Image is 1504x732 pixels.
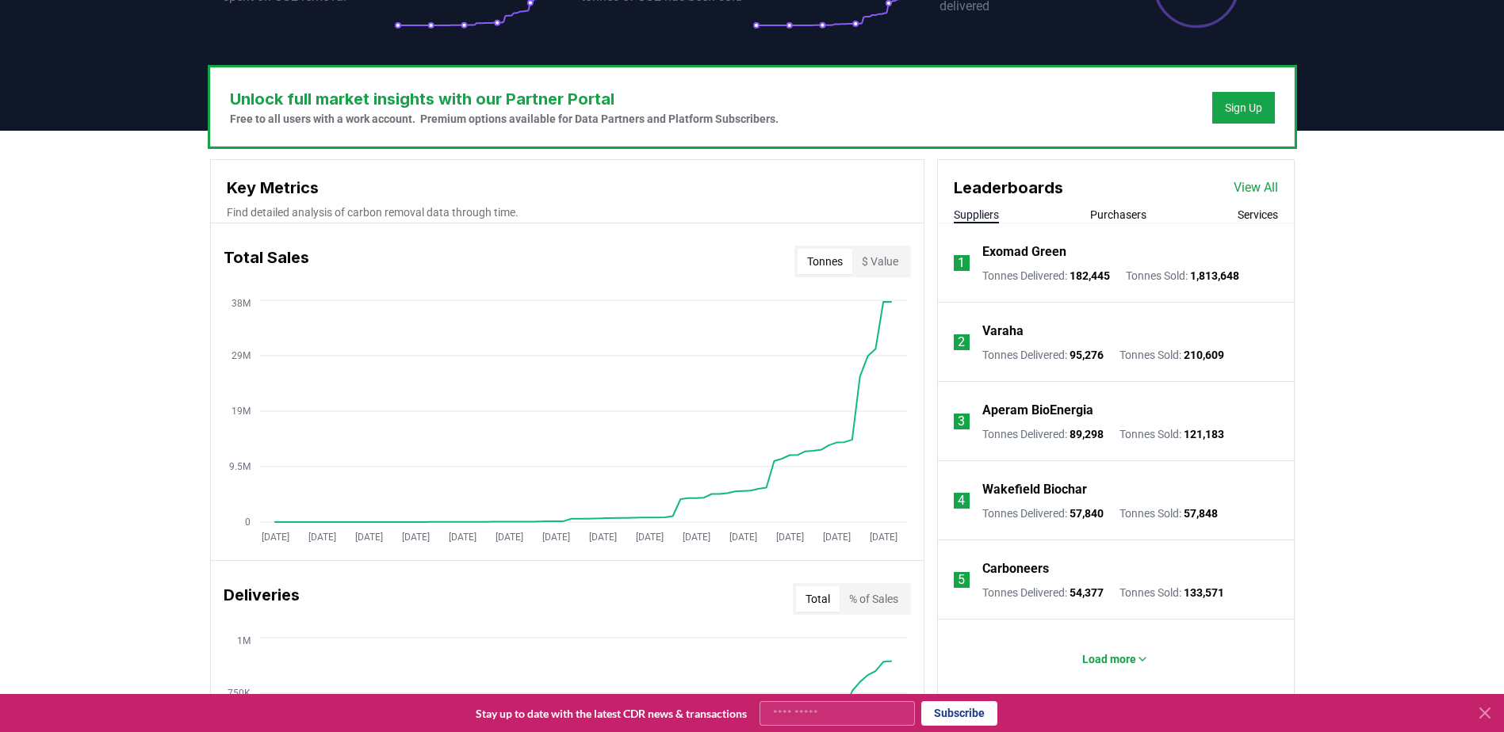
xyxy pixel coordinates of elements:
[308,532,335,543] tspan: [DATE]
[1070,349,1104,361] span: 95,276
[958,254,965,273] p: 1
[840,586,908,612] button: % of Sales
[775,532,803,543] tspan: [DATE]
[232,350,251,361] tspan: 29M
[1090,207,1146,223] button: Purchasers
[1225,100,1262,116] a: Sign Up
[1126,268,1239,284] p: Tonnes Sold :
[822,532,850,543] tspan: [DATE]
[982,242,1066,261] a: Exomad Green
[1212,92,1275,124] button: Sign Up
[958,333,965,352] p: 2
[982,505,1104,521] p: Tonnes Delivered :
[954,207,999,223] button: Suppliers
[542,532,569,543] tspan: [DATE]
[982,585,1104,600] p: Tonnes Delivered :
[798,249,852,274] button: Tonnes
[729,532,756,543] tspan: [DATE]
[1119,505,1218,521] p: Tonnes Sold :
[982,426,1104,442] p: Tonnes Delivered :
[1119,585,1224,600] p: Tonnes Sold :
[958,570,965,589] p: 5
[1119,426,1224,442] p: Tonnes Sold :
[982,268,1110,284] p: Tonnes Delivered :
[588,532,616,543] tspan: [DATE]
[227,204,908,220] p: Find detailed analysis of carbon removal data through time.
[869,532,897,543] tspan: [DATE]
[1234,178,1278,197] a: View All
[245,517,251,528] tspan: 0
[1184,349,1224,361] span: 210,609
[495,532,522,543] tspan: [DATE]
[635,532,663,543] tspan: [DATE]
[230,111,779,127] p: Free to all users with a work account. Premium options available for Data Partners and Platform S...
[982,480,1087,499] a: Wakefield Biochar
[982,401,1093,420] a: Aperam BioEnergia
[1119,347,1224,363] p: Tonnes Sold :
[230,87,779,111] h3: Unlock full market insights with our Partner Portal
[796,586,840,612] button: Total
[1184,428,1224,440] span: 121,183
[232,406,251,417] tspan: 19M
[1070,428,1104,440] span: 89,298
[982,559,1049,578] a: Carboneers
[1238,207,1278,223] button: Services
[958,491,965,510] p: 4
[1070,643,1161,675] button: Load more
[1190,269,1239,282] span: 1,813,648
[237,635,251,646] tspan: 1M
[1184,507,1218,520] span: 57,848
[1070,507,1104,520] span: 57,840
[224,246,309,277] h3: Total Sales
[1082,651,1136,667] p: Load more
[261,532,289,543] tspan: [DATE]
[954,176,1063,200] h3: Leaderboards
[401,532,429,543] tspan: [DATE]
[224,583,300,615] h3: Deliveries
[228,688,251,699] tspan: 750K
[232,298,251,309] tspan: 38M
[982,322,1024,341] a: Varaha
[982,347,1104,363] p: Tonnes Delivered :
[1184,586,1224,599] span: 133,571
[1070,586,1104,599] span: 54,377
[958,412,965,431] p: 3
[229,461,251,472] tspan: 9.5M
[354,532,382,543] tspan: [DATE]
[1070,269,1110,282] span: 182,445
[852,249,908,274] button: $ Value
[682,532,710,543] tspan: [DATE]
[227,176,908,200] h3: Key Metrics
[448,532,476,543] tspan: [DATE]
